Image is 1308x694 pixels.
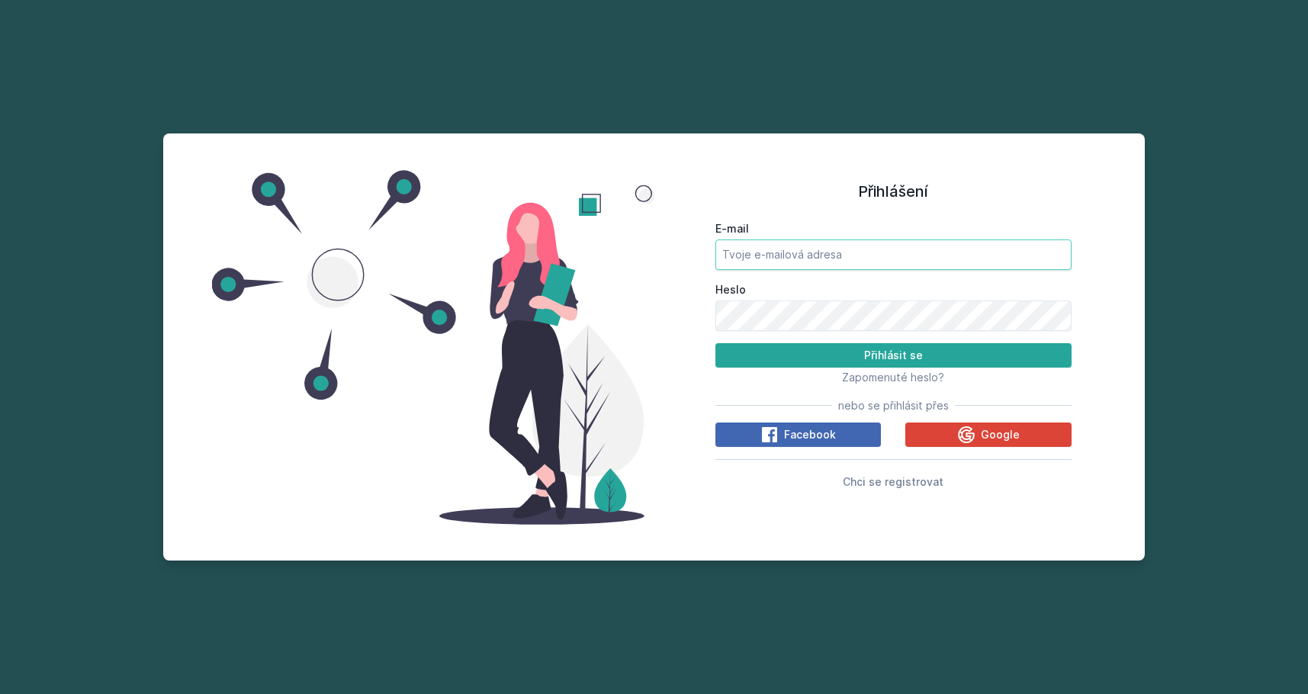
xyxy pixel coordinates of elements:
[784,427,836,442] span: Facebook
[715,423,882,447] button: Facebook
[981,427,1020,442] span: Google
[715,180,1072,203] h1: Přihlášení
[905,423,1072,447] button: Google
[843,475,943,488] span: Chci se registrovat
[715,343,1072,368] button: Přihlásit se
[842,371,944,384] span: Zapomenuté heslo?
[838,398,949,413] span: nebo se přihlásit přes
[715,221,1072,236] label: E-mail
[715,282,1072,297] label: Heslo
[715,239,1072,270] input: Tvoje e-mailová adresa
[843,472,943,490] button: Chci se registrovat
